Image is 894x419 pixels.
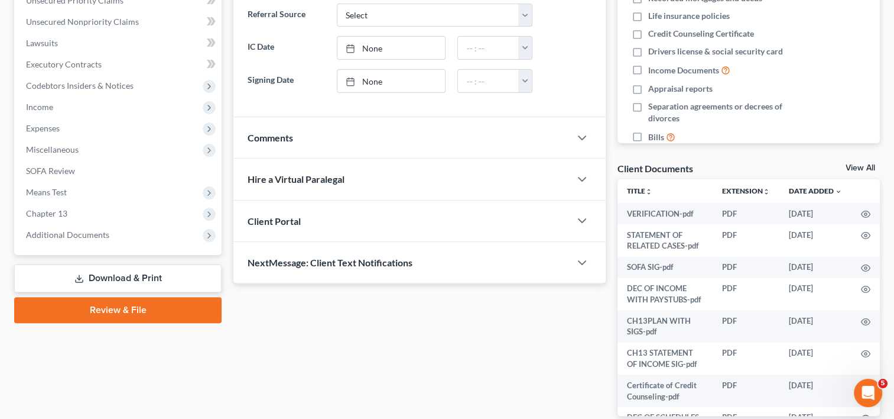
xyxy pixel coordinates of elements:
[17,33,222,54] a: Lawsuits
[26,59,102,69] span: Executory Contracts
[648,10,730,22] span: Life insurance policies
[26,208,67,218] span: Chapter 13
[248,132,293,143] span: Comments
[763,188,770,195] i: unfold_more
[648,83,713,95] span: Appraisal reports
[648,65,719,76] span: Income Documents
[17,54,222,75] a: Executory Contracts
[779,343,851,375] td: [DATE]
[779,257,851,278] td: [DATE]
[789,186,842,195] a: Date Added expand_more
[17,11,222,33] a: Unsecured Nonpriority Claims
[854,379,882,407] iframe: Intercom live chat
[779,375,851,407] td: [DATE]
[648,101,804,124] span: Separation agreements or decrees of divorces
[617,224,713,257] td: STATEMENT OF RELATED CASES-pdf
[648,28,754,40] span: Credit Counseling Certificate
[14,297,222,323] a: Review & File
[713,203,779,224] td: PDF
[458,70,519,92] input: -- : --
[26,230,109,240] span: Additional Documents
[26,187,67,197] span: Means Test
[26,144,79,154] span: Miscellaneous
[617,162,693,175] div: Client Documents
[26,123,60,133] span: Expenses
[779,310,851,343] td: [DATE]
[26,38,58,48] span: Lawsuits
[779,278,851,311] td: [DATE]
[248,173,344,185] span: Hire a Virtual Paralegal
[26,80,134,91] span: Codebtors Insiders & Notices
[248,215,301,227] span: Client Portal
[26,17,139,27] span: Unsecured Nonpriority Claims
[17,160,222,182] a: SOFA Review
[617,375,713,407] td: Certificate of Credit Counseling-pdf
[617,278,713,311] td: DEC OF INCOME WITH PAYSTUBS-pdf
[242,69,330,93] label: Signing Date
[627,186,652,195] a: Titleunfold_more
[713,375,779,407] td: PDF
[242,36,330,60] label: IC Date
[458,37,519,59] input: -- : --
[337,70,446,92] a: None
[645,188,652,195] i: unfold_more
[648,131,664,143] span: Bills
[878,379,888,388] span: 5
[779,203,851,224] td: [DATE]
[26,102,53,112] span: Income
[242,4,330,27] label: Referral Source
[713,343,779,375] td: PDF
[713,310,779,343] td: PDF
[14,265,222,292] a: Download & Print
[248,257,412,268] span: NextMessage: Client Text Notifications
[648,46,783,57] span: Drivers license & social security card
[713,278,779,311] td: PDF
[337,37,446,59] a: None
[835,188,842,195] i: expand_more
[26,166,75,176] span: SOFA Review
[617,203,713,224] td: VERIFICATION-pdf
[779,224,851,257] td: [DATE]
[713,224,779,257] td: PDF
[713,257,779,278] td: PDF
[722,186,770,195] a: Extensionunfold_more
[617,257,713,278] td: SOFA SIG-pdf
[617,310,713,343] td: CH13PLAN WITH SIGS-pdf
[846,164,875,172] a: View All
[617,343,713,375] td: CH13 STATEMENT OF INCOME SIG-pdf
